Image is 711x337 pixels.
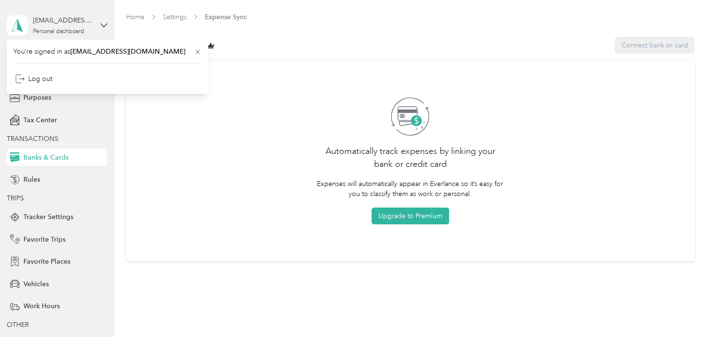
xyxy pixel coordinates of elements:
[316,179,504,199] p: Expenses will automatically appear in Everlance so it’s easy for you to classify them as work or ...
[205,12,247,22] span: Expense Sync
[372,208,449,224] button: Upgrade to Premium
[23,115,57,125] span: Tax Center
[7,194,24,202] span: TRIPS
[23,256,70,267] span: Favorite Places
[13,46,202,57] span: You’re signed in as
[23,301,60,311] span: Work Hours
[23,234,66,244] span: Favorite Trips
[657,283,711,337] iframe: Everlance-gr Chat Button Frame
[23,212,73,222] span: Tracker Settings
[23,174,40,185] span: Rules
[316,145,504,171] h2: Automatically track expenses by linking your bank or credit card
[126,13,145,21] a: Home
[33,15,93,25] div: [EMAIL_ADDRESS][DOMAIN_NAME]
[23,279,49,289] span: Vehicles
[7,321,29,329] span: OTHER
[163,13,187,21] a: Settings
[70,47,185,56] span: [EMAIL_ADDRESS][DOMAIN_NAME]
[7,135,58,143] span: TRANSACTIONS
[23,93,51,103] span: Purposes
[23,152,68,163] span: Banks & Cards
[15,74,52,84] div: Log out
[33,29,84,35] div: Personal dashboard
